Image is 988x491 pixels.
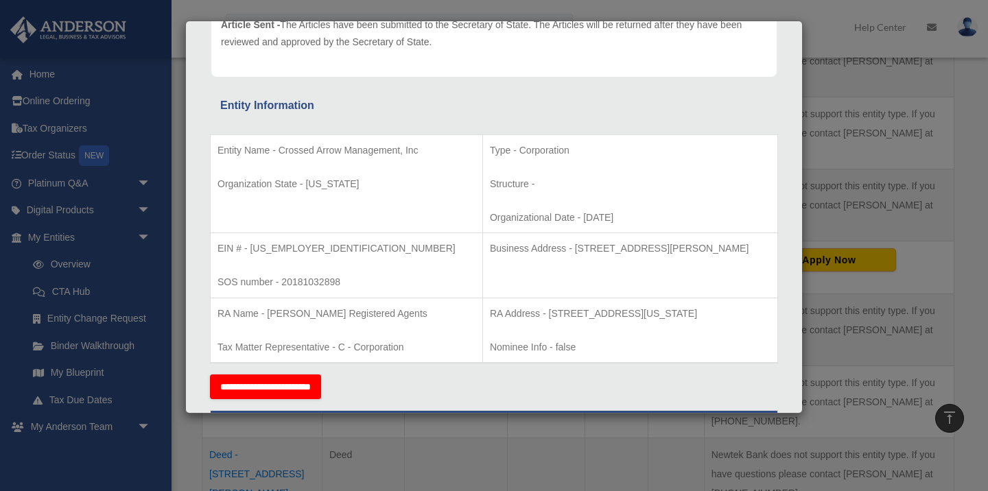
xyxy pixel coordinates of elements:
th: Tax Information [211,411,778,444]
p: Tax Matter Representative - C - Corporation [217,339,475,356]
div: Entity Information [220,96,768,115]
p: RA Name - [PERSON_NAME] Registered Agents [217,305,475,322]
p: Type - Corporation [490,142,771,159]
p: Organizational Date - [DATE] [490,209,771,226]
p: Entity Name - Crossed Arrow Management, Inc [217,142,475,159]
p: SOS number - 20181032898 [217,274,475,291]
p: RA Address - [STREET_ADDRESS][US_STATE] [490,305,771,322]
span: Article Sent - [221,19,280,30]
p: The Articles have been submitted to the Secretary of State. The Articles will be returned after t... [221,16,767,50]
p: Organization State - [US_STATE] [217,176,475,193]
p: EIN # - [US_EMPLOYER_IDENTIFICATION_NUMBER] [217,240,475,257]
p: Business Address - [STREET_ADDRESS][PERSON_NAME] [490,240,771,257]
p: Structure - [490,176,771,193]
p: Nominee Info - false [490,339,771,356]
